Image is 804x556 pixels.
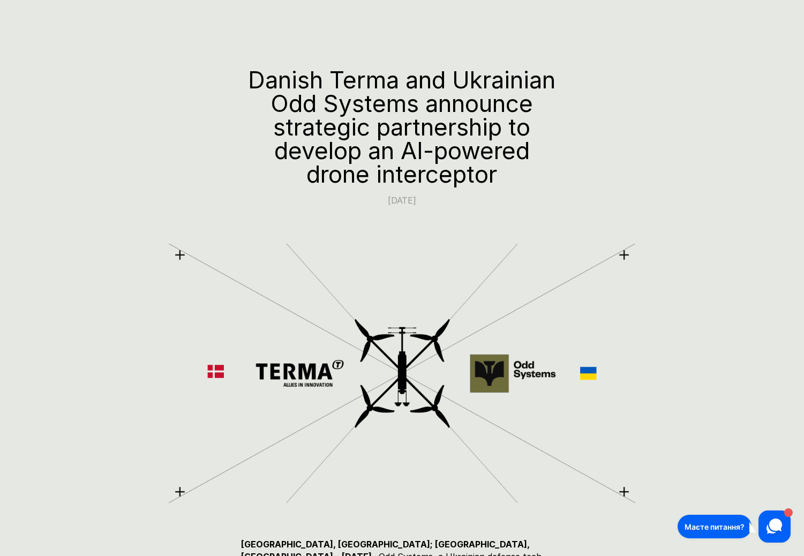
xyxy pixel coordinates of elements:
[675,508,793,545] iframe: HelpCrunch
[241,194,562,208] p: [DATE]
[241,68,562,186] h1: Danish Terma and Ukrainian Odd Systems announce strategic partnership to develop an AI-powered dr...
